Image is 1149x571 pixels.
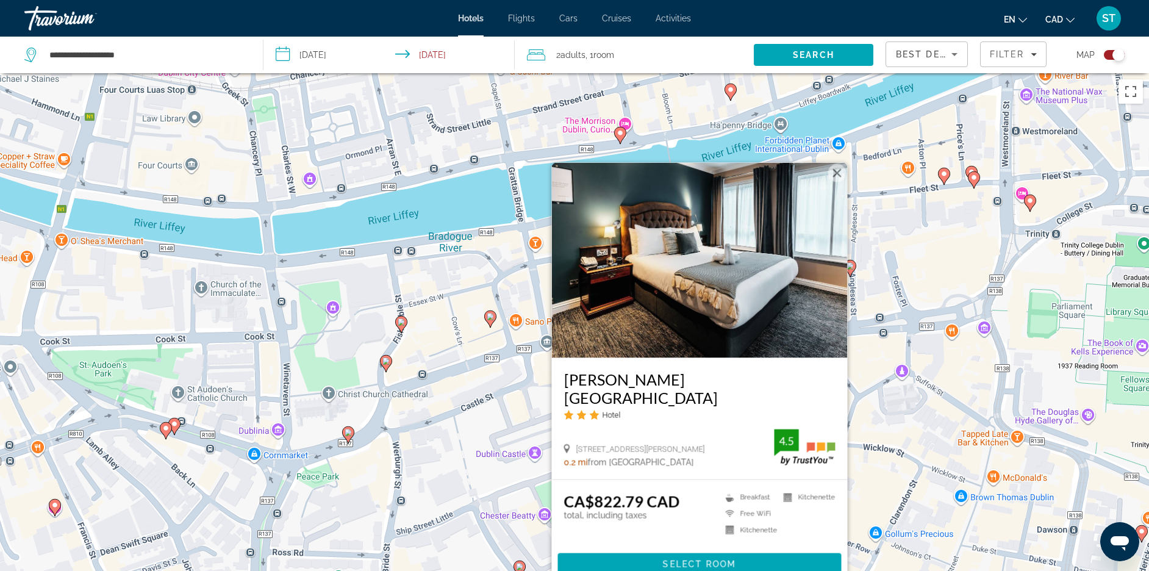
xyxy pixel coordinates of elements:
[564,458,588,467] span: 0.2 mi
[593,50,614,60] span: Room
[720,509,778,519] li: Free WiFi
[1100,522,1139,561] iframe: Button to launch messaging window
[778,492,836,503] li: Kitchenette
[754,44,873,66] button: Search
[588,458,694,467] span: from [GEOGRAPHIC_DATA]
[48,46,245,64] input: Search hotel destination
[458,13,484,23] a: Hotels
[896,47,957,62] mat-select: Sort by
[980,41,1047,67] button: Filters
[720,492,778,503] li: Breakfast
[564,492,680,511] ins: CA$822.79 CAD
[896,49,959,59] span: Best Deals
[552,163,848,358] img: Drury Court Hotel
[602,13,631,23] a: Cruises
[558,559,842,568] a: Select Room
[656,13,691,23] a: Activities
[556,46,585,63] span: 2
[1045,10,1075,28] button: Change currency
[828,164,847,182] button: Close
[564,410,836,420] div: 3 star Hotel
[720,525,778,535] li: Kitchenette
[564,370,836,407] a: [PERSON_NAME][GEOGRAPHIC_DATA]
[263,37,515,73] button: Select check in and out date
[576,445,705,454] span: [STREET_ADDRESS][PERSON_NAME]
[775,429,836,465] img: TrustYou guest rating badge
[564,511,680,520] p: total, including taxes
[603,411,621,420] span: Hotel
[1076,46,1095,63] span: Map
[559,13,578,23] a: Cars
[1045,15,1063,24] span: CAD
[1102,12,1115,24] span: ST
[560,50,585,60] span: Adults
[1093,5,1125,31] button: User Menu
[663,559,736,569] span: Select Room
[1004,15,1015,24] span: en
[1004,10,1027,28] button: Change language
[775,434,799,448] div: 4.5
[585,46,614,63] span: , 1
[1095,49,1125,60] button: Toggle map
[24,2,146,34] a: Travorium
[793,50,834,60] span: Search
[515,37,754,73] button: Travelers: 2 adults, 0 children
[1119,79,1143,104] button: Toggle fullscreen view
[508,13,535,23] a: Flights
[990,49,1025,59] span: Filter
